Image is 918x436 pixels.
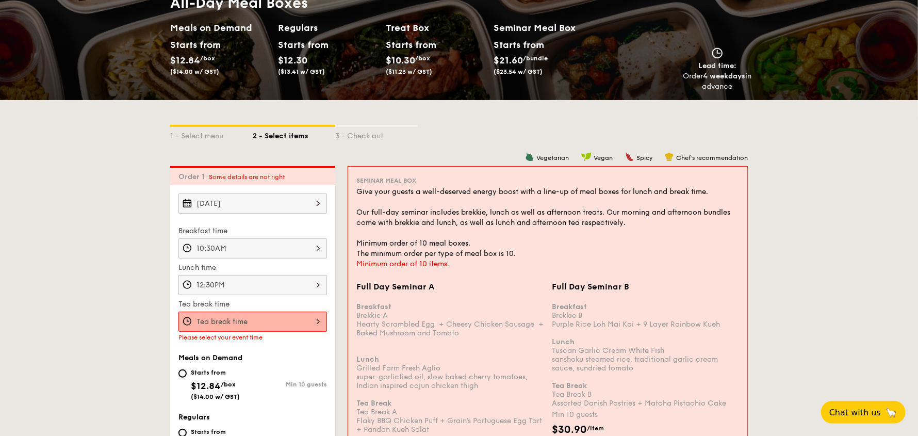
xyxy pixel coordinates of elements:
h2: Regulars [278,21,378,35]
div: Brekkie B Purple Rice Loh Mai Kai + 9 Layer Rainbow Kueh Tuscan Garlic Cream White Fish sanshoku ... [552,294,739,408]
span: Full Day Seminar B [552,282,629,292]
img: icon-spicy.37a8142b.svg [625,152,634,162]
span: Chat with us [829,408,881,417]
input: Lunch time [178,275,327,295]
div: Brekkie A Hearty Scrambled Egg + Cheesy Chicken Sausage + Baked Mushroom and Tomato Grilled Farm ... [356,294,544,434]
div: Min 10 guests [253,381,327,388]
span: Seminar Meal Box [356,177,416,184]
input: Breakfast time [178,238,327,259]
img: icon-clock.2db775ea.svg [710,47,725,59]
span: ($14.00 w/ GST) [170,68,219,75]
div: Starts from [278,37,324,53]
input: Event date [178,193,327,214]
span: $12.30 [278,55,307,66]
span: Spicy [636,154,652,162]
input: Starts from$12.84/box($14.00 w/ GST)Min 10 guests [178,369,187,378]
b: Breakfast [356,302,391,311]
span: Regulars [178,413,210,422]
span: Meals on Demand [178,353,242,362]
div: 3 - Check out [335,127,418,141]
span: $30.90 [552,424,587,436]
div: Order in advance [683,71,752,92]
h2: Treat Box [386,21,485,35]
span: $12.84 [191,380,221,392]
span: Some details are not right [209,173,285,181]
span: /box [200,55,215,62]
b: Lunch [356,355,379,364]
span: Vegan [594,154,613,162]
span: $10.30 [386,55,415,66]
img: icon-vegetarian.fe4039eb.svg [525,152,534,162]
span: Please select your event time [178,334,263,341]
div: Starts from [494,37,544,53]
label: Breakfast time [178,226,327,236]
b: Tea Break [356,399,391,408]
b: Breakfast [552,302,587,311]
span: ($13.41 w/ GST) [278,68,325,75]
span: ($23.54 w/ GST) [494,68,543,75]
span: Order 1 [178,172,209,181]
div: Starts from [386,37,432,53]
div: Min 10 guests [552,410,739,420]
h2: Seminar Meal Box [494,21,601,35]
span: Full Day Seminar A [356,282,434,292]
span: /box [415,55,430,62]
div: Starts from [191,428,238,436]
img: icon-vegan.f8ff3823.svg [581,152,592,162]
span: Vegetarian [536,154,569,162]
span: Lead time: [698,61,736,70]
strong: 4 weekdays [703,72,746,80]
span: Chef's recommendation [676,154,748,162]
div: Give your guests a well-deserved energy boost with a line-up of meal boxes for lunch and break ti... [356,187,739,259]
input: Tea break time [178,312,327,332]
div: Starts from [170,37,216,53]
span: $12.84 [170,55,200,66]
label: Lunch time [178,263,327,273]
span: /bundle [523,55,548,62]
b: Tea Break [552,381,587,390]
label: Tea break time [178,299,327,310]
span: ($11.23 w/ GST) [386,68,432,75]
button: Chat with us🦙 [821,401,906,424]
h2: Meals on Demand [170,21,270,35]
div: Minimum order of 10 items. [356,259,739,269]
div: 1 - Select menu [170,127,253,141]
span: ($14.00 w/ GST) [191,393,240,400]
span: /item [587,425,604,432]
span: 🦙 [885,407,897,418]
img: icon-chef-hat.a58ddaea.svg [665,152,674,162]
div: Starts from [191,368,240,377]
div: 2 - Select items [253,127,335,141]
span: /box [221,381,236,388]
span: $21.60 [494,55,523,66]
b: Lunch [552,337,575,346]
